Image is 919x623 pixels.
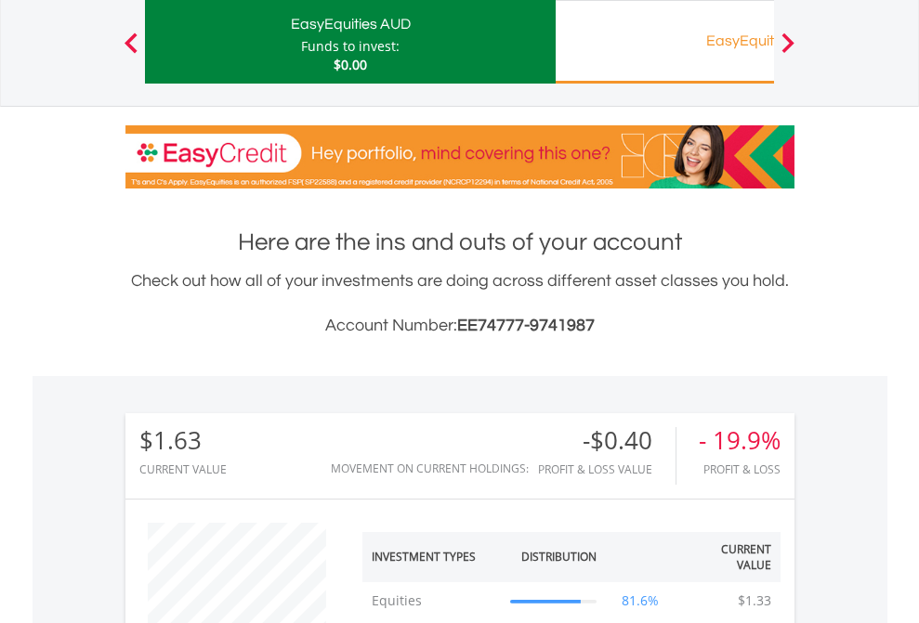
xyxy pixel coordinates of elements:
[125,125,794,188] img: EasyCredit Promotion Banner
[538,427,676,454] div: -$0.40
[301,37,400,56] div: Funds to invest:
[125,268,794,339] div: Check out how all of your investments are doing across different asset classes you hold.
[139,463,227,475] div: CURRENT VALUE
[125,226,794,259] h1: Here are the ins and outs of your account
[156,11,545,37] div: EasyEquities AUD
[457,317,595,334] span: EE74777-9741987
[699,427,781,454] div: - 19.9%
[521,549,597,565] div: Distribution
[729,582,781,619] td: $1.33
[538,463,676,475] div: Profit & Loss Value
[699,463,781,475] div: Profit & Loss
[112,42,150,60] button: Previous
[769,42,807,60] button: Next
[676,532,781,582] th: Current Value
[139,427,227,454] div: $1.63
[362,582,502,619] td: Equities
[606,582,676,619] td: 81.6%
[331,462,529,474] div: Movement on Current Holdings:
[334,56,367,73] span: $0.00
[125,313,794,339] h3: Account Number:
[362,532,502,582] th: Investment Types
